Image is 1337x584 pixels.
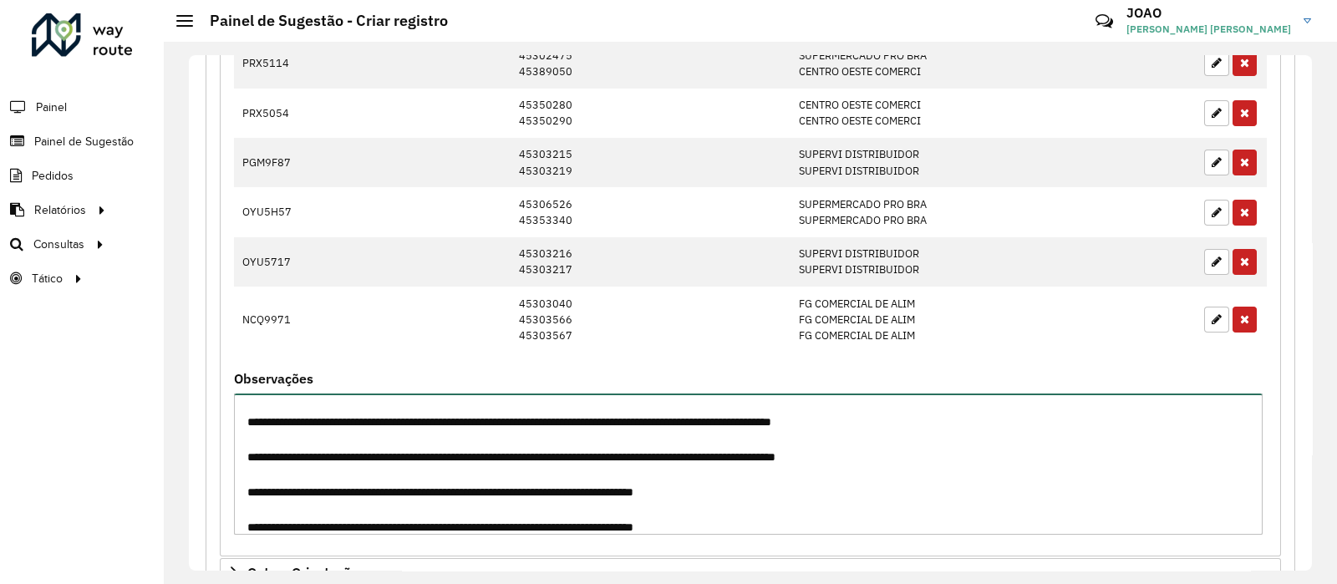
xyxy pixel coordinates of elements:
[511,187,791,236] td: 45306526 45353340
[193,12,448,30] h2: Painel de Sugestão - Criar registro
[36,99,67,116] span: Painel
[247,566,365,579] span: Outras Orientações
[790,237,1035,287] td: SUPERVI DISTRIBUIDOR SUPERVI DISTRIBUIDOR
[790,187,1035,236] td: SUPERMERCADO PRO BRA SUPERMERCADO PRO BRA
[34,133,134,150] span: Painel de Sugestão
[33,236,84,253] span: Consultas
[234,89,348,138] td: PRX5054
[511,138,791,187] td: 45303215 45303219
[790,89,1035,138] td: CENTRO OESTE COMERCI CENTRO OESTE COMERCI
[1086,3,1122,39] a: Contato Rápido
[511,287,791,353] td: 45303040 45303566 45303567
[32,167,74,185] span: Pedidos
[1126,22,1291,37] span: [PERSON_NAME] [PERSON_NAME]
[234,38,348,88] td: PRX5114
[1126,5,1291,21] h3: JOAO
[234,368,313,388] label: Observações
[234,187,348,236] td: OYU5H57
[790,287,1035,353] td: FG COMERCIAL DE ALIM FG COMERCIAL DE ALIM FG COMERCIAL DE ALIM
[511,237,791,287] td: 45303216 45303217
[34,201,86,219] span: Relatórios
[32,270,63,287] span: Tático
[511,38,791,88] td: 45302475 45389050
[234,138,348,187] td: PGM9F87
[234,237,348,287] td: OYU5717
[790,138,1035,187] td: SUPERVI DISTRIBUIDOR SUPERVI DISTRIBUIDOR
[790,38,1035,88] td: SUPERMERCADO PRO BRA CENTRO OESTE COMERCI
[234,287,348,353] td: NCQ9971
[511,89,791,138] td: 45350280 45350290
